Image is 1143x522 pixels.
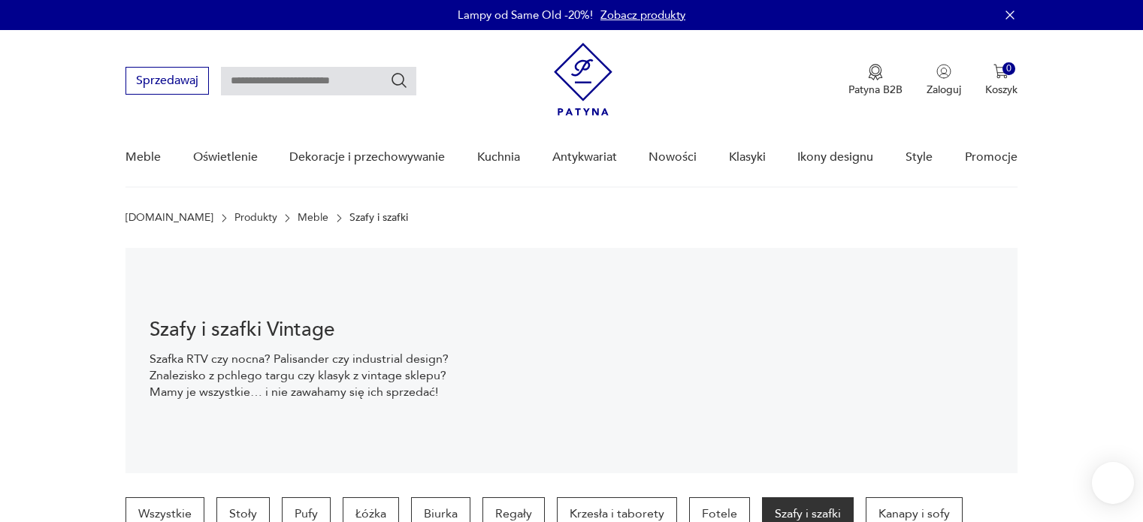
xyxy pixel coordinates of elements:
a: Meble [298,212,328,224]
iframe: Smartsupp widget button [1092,462,1134,504]
button: 0Koszyk [985,64,1018,97]
a: Ikona medaluPatyna B2B [848,64,903,97]
a: Nowości [649,128,697,186]
a: Ikony designu [797,128,873,186]
a: Antykwariat [552,128,617,186]
a: Zobacz produkty [600,8,685,23]
a: Promocje [965,128,1018,186]
button: Szukaj [390,71,408,89]
a: Style [906,128,933,186]
img: Ikonka użytkownika [936,64,951,79]
a: Kuchnia [477,128,520,186]
img: Ikona medalu [868,64,883,80]
a: [DOMAIN_NAME] [125,212,213,224]
button: Patyna B2B [848,64,903,97]
a: Produkty [234,212,277,224]
div: 0 [1002,62,1015,75]
button: Sprzedawaj [125,67,209,95]
a: Meble [125,128,161,186]
p: Lampy od Same Old -20%! [458,8,593,23]
img: Patyna - sklep z meblami i dekoracjami vintage [554,43,612,116]
a: Sprzedawaj [125,77,209,87]
p: Zaloguj [927,83,961,97]
a: Klasyki [729,128,766,186]
h1: Szafy i szafki Vintage [150,321,458,339]
p: Szafy i szafki [349,212,408,224]
button: Zaloguj [927,64,961,97]
img: Ikona koszyka [993,64,1008,79]
p: Koszyk [985,83,1018,97]
a: Dekoracje i przechowywanie [289,128,445,186]
p: Szafka RTV czy nocna? Palisander czy industrial design? Znalezisko z pchlego targu czy klasyk z v... [150,351,458,400]
a: Oświetlenie [193,128,258,186]
p: Patyna B2B [848,83,903,97]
